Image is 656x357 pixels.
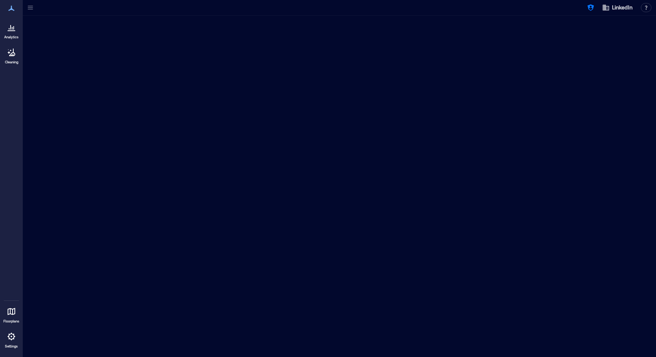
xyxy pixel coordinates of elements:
[612,4,632,11] span: LinkedIn
[2,327,20,351] a: Settings
[600,2,635,14] button: LinkedIn
[4,35,19,39] p: Analytics
[2,43,21,67] a: Cleaning
[5,344,18,349] p: Settings
[5,60,18,64] p: Cleaning
[1,302,22,326] a: Floorplans
[2,18,21,42] a: Analytics
[3,319,19,324] p: Floorplans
